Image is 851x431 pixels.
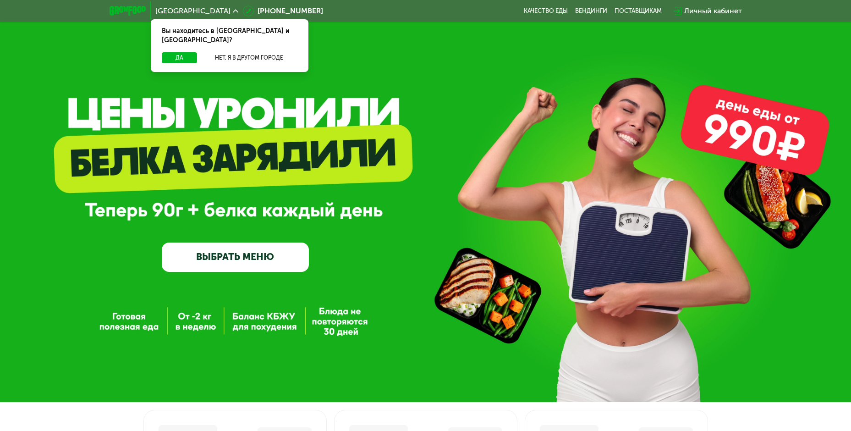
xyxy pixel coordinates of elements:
div: Личный кабинет [684,6,742,17]
div: поставщикам [615,7,662,15]
div: Вы находитесь в [GEOGRAPHIC_DATA] и [GEOGRAPHIC_DATA]? [151,19,308,52]
button: Да [162,52,197,63]
button: Нет, я в другом городе [201,52,297,63]
a: Вендинги [575,7,607,15]
a: ВЫБРАТЬ МЕНЮ [162,243,309,272]
a: [PHONE_NUMBER] [243,6,323,17]
a: Качество еды [524,7,568,15]
span: [GEOGRAPHIC_DATA] [155,7,231,15]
